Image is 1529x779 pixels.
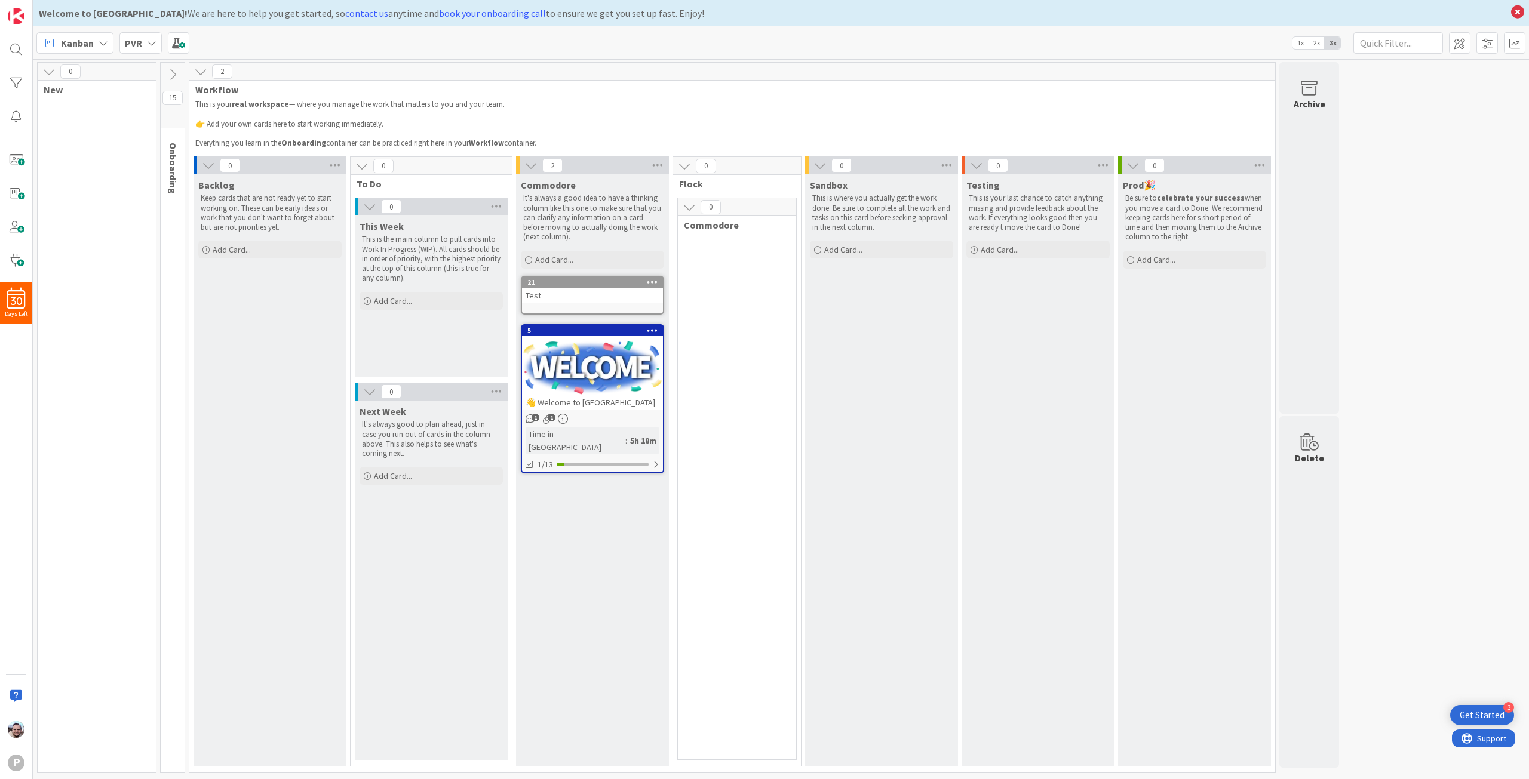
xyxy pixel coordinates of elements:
[232,99,289,109] strong: real workspace
[11,297,22,306] span: 30
[8,721,24,738] img: VN
[162,91,183,105] span: 15
[195,119,1269,129] p: 👉 Add your own cards here to start working immediately.
[345,7,388,19] a: contact us
[981,244,1019,255] span: Add Card...
[8,8,24,24] img: Visit kanbanzone.com
[381,199,401,214] span: 0
[60,64,81,79] span: 0
[522,325,663,410] div: 5👋 Welcome to [GEOGRAPHIC_DATA]
[195,84,1260,96] span: Workflow
[542,158,563,173] span: 2
[360,220,404,232] span: This Week
[281,138,326,148] strong: Onboarding
[39,7,188,19] b: Welcome to [GEOGRAPHIC_DATA]!
[831,158,852,173] span: 0
[374,470,412,481] span: Add Card...
[1309,37,1325,49] span: 2x
[1450,705,1514,725] div: Open Get Started checklist, remaining modules: 3
[201,193,339,232] p: Keep cards that are not ready yet to start working on. These can be early ideas or work that you ...
[25,2,54,16] span: Support
[701,200,721,214] span: 0
[1353,32,1443,54] input: Quick Filter...
[522,395,663,410] div: 👋 Welcome to [GEOGRAPHIC_DATA]
[220,158,240,173] span: 0
[360,405,406,417] span: Next Week
[521,179,576,191] span: Commodore
[167,143,179,194] span: Onboarding
[8,755,24,771] div: P
[1125,193,1264,242] p: Be sure to when you move a card to Done. We recommend keeping cards here for s short period of ti...
[810,179,848,191] span: Sandbox
[1503,702,1514,713] div: 3
[1123,179,1156,191] span: Prod🎉
[988,158,1008,173] span: 0
[1294,97,1325,111] div: Archive
[44,84,141,96] span: New
[684,219,781,231] span: Commodore
[812,193,951,232] p: This is where you actually get the work done. Be sure to complete all the work and tasks on this ...
[824,244,862,255] span: Add Card...
[39,6,1505,20] div: We are here to help you get started, so anytime and to ensure we get you set up fast. Enjoy!
[362,235,501,283] p: This is the main column to pull cards into Work In Progress (WIP). All cards should be in order o...
[527,327,663,335] div: 5
[696,159,716,173] span: 0
[1325,37,1341,49] span: 3x
[195,138,1269,148] p: Everything you learn in the container can be practiced right here in your container.
[374,295,412,306] span: Add Card...
[469,138,504,148] strong: Workflow
[373,159,394,173] span: 0
[1460,709,1505,721] div: Get Started
[381,384,401,399] span: 0
[522,277,663,288] div: 21
[532,414,539,421] span: 1
[535,254,573,265] span: Add Card...
[1144,158,1165,173] span: 0
[1295,451,1324,465] div: Delete
[439,7,546,19] a: book your onboarding call
[522,288,663,303] div: Test
[969,193,1107,232] p: This is your last chance to catch anything missing and provide feedback about the work. If everyt...
[1157,193,1245,203] strong: celebrate your success
[679,178,786,190] span: Flock
[195,100,1269,109] p: This is your — where you manage the work that matters to you and your team.
[523,193,662,242] p: It's always a good idea to have a thinking column like this one to make sure that you can clarify...
[966,179,1000,191] span: Testing
[1292,37,1309,49] span: 1x
[212,64,232,79] span: 2
[61,36,94,50] span: Kanban
[538,458,553,471] span: 1/13
[1137,254,1175,265] span: Add Card...
[548,414,555,421] span: 1
[527,278,663,287] div: 21
[198,179,235,191] span: Backlog
[625,434,627,447] span: :
[125,37,142,49] b: PVR
[357,178,497,190] span: To Do
[526,427,625,454] div: Time in [GEOGRAPHIC_DATA]
[362,420,501,458] p: It's always good to plan ahead, just in case you run out of cards in the column above. This also ...
[522,325,663,336] div: 5
[627,434,659,447] div: 5h 18m
[213,244,251,255] span: Add Card...
[522,277,663,303] div: 21Test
